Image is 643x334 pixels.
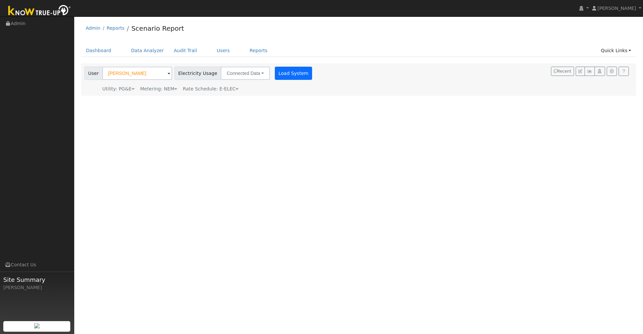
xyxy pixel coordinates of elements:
button: Connected Data [221,67,270,80]
button: Login As [595,67,605,76]
span: Site Summary [3,275,71,284]
button: Recent [551,67,574,76]
a: Admin [86,25,101,31]
img: retrieve [34,323,40,328]
span: Alias: HETOUCN [183,86,239,91]
div: [PERSON_NAME] [3,284,71,291]
button: Settings [607,67,617,76]
span: Electricity Usage [175,67,221,80]
a: Dashboard [81,45,116,57]
img: Know True-Up [5,4,74,18]
button: Edit User [576,67,585,76]
a: Users [212,45,235,57]
span: User [84,67,103,80]
a: Scenario Report [131,24,184,32]
span: [PERSON_NAME] [597,6,636,11]
div: Utility: PG&E [102,85,135,92]
a: Reports [245,45,273,57]
a: Audit Trail [169,45,202,57]
button: Load System [275,67,312,80]
a: Reports [107,25,124,31]
a: Help Link [619,67,629,76]
input: Select a User [102,67,172,80]
div: Metering: NEM [140,85,177,92]
a: Quick Links [596,45,636,57]
button: Multi-Series Graph [585,67,595,76]
a: Data Analyzer [126,45,169,57]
